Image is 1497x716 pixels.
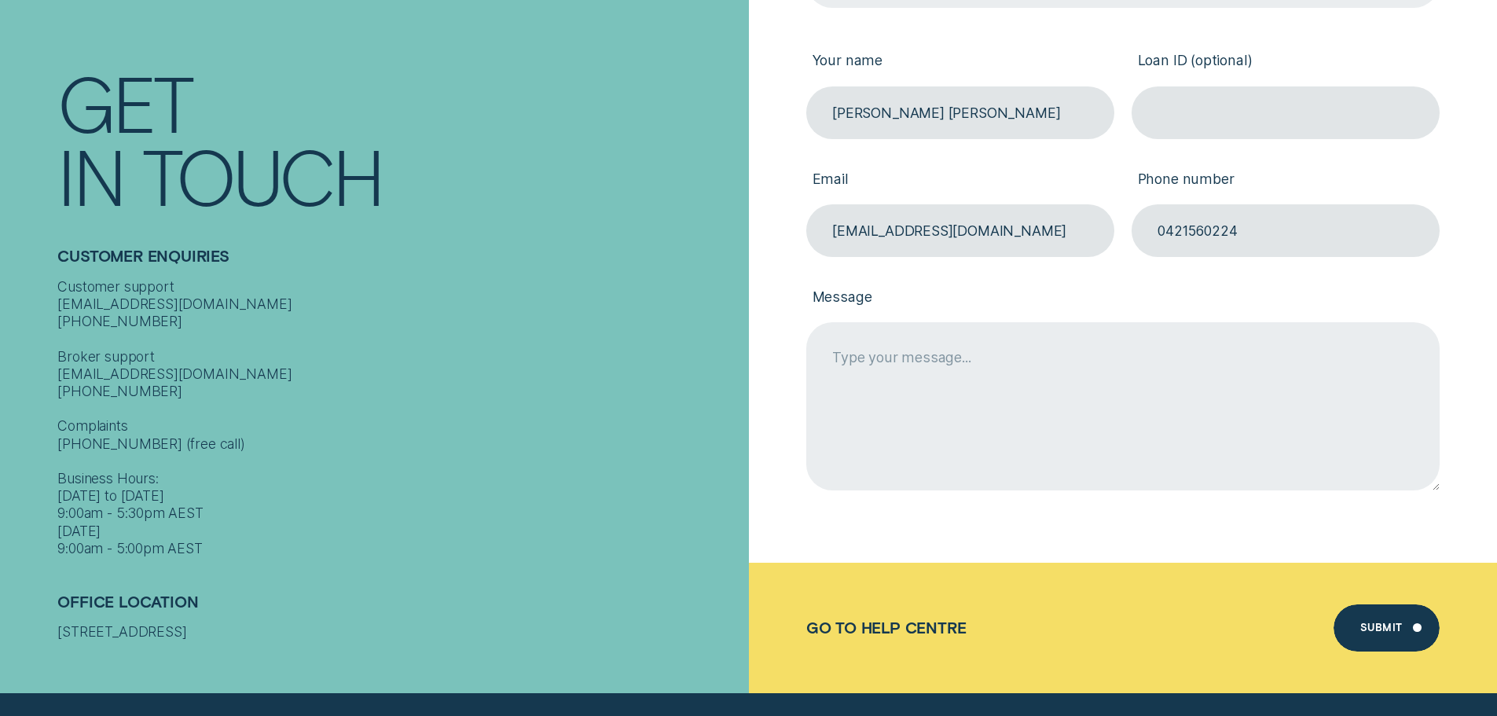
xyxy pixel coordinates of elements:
[57,623,739,641] div: [STREET_ADDRESS]
[806,156,1114,204] label: Email
[57,138,123,211] div: In
[806,274,1440,322] label: Message
[1132,156,1440,204] label: Phone number
[57,247,739,278] h2: Customer Enquiries
[57,278,739,558] div: Customer support [EMAIL_ADDRESS][DOMAIN_NAME] [PHONE_NUMBER] Broker support [EMAIL_ADDRESS][DOMAI...
[806,39,1114,86] label: Your name
[57,65,739,211] h1: Get In Touch
[1334,604,1439,652] button: Submit
[57,592,739,623] h2: Office Location
[1132,39,1440,86] label: Loan ID (optional)
[142,138,383,211] div: Touch
[57,65,192,138] div: Get
[806,619,967,637] a: Go to Help Centre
